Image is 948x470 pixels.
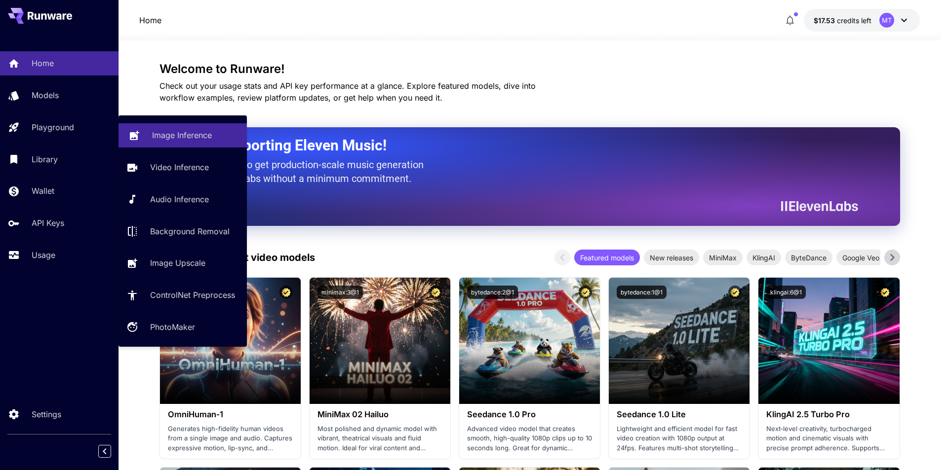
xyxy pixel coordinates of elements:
[32,89,59,101] p: Models
[118,315,247,339] a: PhotoMaker
[837,16,871,25] span: credits left
[766,424,891,453] p: Next‑level creativity, turbocharged motion and cinematic visuals with precise prompt adherence. S...
[644,253,699,263] span: New releases
[168,424,293,453] p: Generates high-fidelity human videos from a single image and audio. Captures expressive motion, l...
[152,129,212,141] p: Image Inference
[32,217,64,229] p: API Keys
[118,187,247,212] a: Audio Inference
[150,289,235,301] p: ControlNet Preprocess
[728,286,742,299] button: Certified Model – Vetted for best performance and includes a commercial license.
[879,13,894,28] div: MT
[32,249,55,261] p: Usage
[814,15,871,26] div: $17.5338
[429,286,442,299] button: Certified Model – Vetted for best performance and includes a commercial license.
[703,253,743,263] span: MiniMax
[150,257,205,269] p: Image Upscale
[836,253,885,263] span: Google Veo
[579,286,592,299] button: Certified Model – Vetted for best performance and includes a commercial license.
[184,136,851,155] h2: Now Supporting Eleven Music!
[317,286,363,299] button: minimax:3@1
[609,278,750,404] img: alt
[106,442,118,460] div: Collapse sidebar
[150,225,230,237] p: Background Removal
[758,278,899,404] img: alt
[814,16,837,25] span: $17.53
[878,286,892,299] button: Certified Model – Vetted for best performance and includes a commercial license.
[766,410,891,419] h3: KlingAI 2.5 Turbo Pro
[168,410,293,419] h3: OmniHuman‑1
[139,14,161,26] nav: breadcrumb
[118,123,247,147] a: Image Inference
[159,62,900,76] h3: Welcome to Runware!
[766,286,806,299] button: klingai:6@1
[467,424,592,453] p: Advanced video model that creates smooth, high-quality 1080p clips up to 10 seconds long. Great f...
[32,408,61,420] p: Settings
[150,193,209,205] p: Audio Inference
[459,278,600,404] img: alt
[118,283,247,307] a: ControlNet Preprocess
[118,251,247,275] a: Image Upscale
[279,286,293,299] button: Certified Model – Vetted for best performance and includes a commercial license.
[159,81,536,103] span: Check out your usage stats and API key performance at a glance. Explore featured models, dive int...
[150,161,209,173] p: Video Inference
[574,253,640,263] span: Featured models
[98,445,111,458] button: Collapse sidebar
[747,253,781,263] span: KlingAI
[617,286,667,299] button: bytedance:1@1
[785,253,832,263] span: ByteDance
[467,410,592,419] h3: Seedance 1.0 Pro
[804,9,920,32] button: $17.5338
[118,155,247,180] a: Video Inference
[32,57,54,69] p: Home
[317,424,442,453] p: Most polished and dynamic model with vibrant, theatrical visuals and fluid motion. Ideal for vira...
[32,185,54,197] p: Wallet
[317,410,442,419] h3: MiniMax 02 Hailuo
[184,158,431,185] p: The only way to get production-scale music generation from Eleven Labs without a minimum commitment.
[310,278,450,404] img: alt
[467,286,518,299] button: bytedance:2@1
[150,321,195,333] p: PhotoMaker
[139,14,161,26] p: Home
[32,153,58,165] p: Library
[118,219,247,243] a: Background Removal
[617,410,742,419] h3: Seedance 1.0 Lite
[617,424,742,453] p: Lightweight and efficient model for fast video creation with 1080p output at 24fps. Features mult...
[32,121,74,133] p: Playground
